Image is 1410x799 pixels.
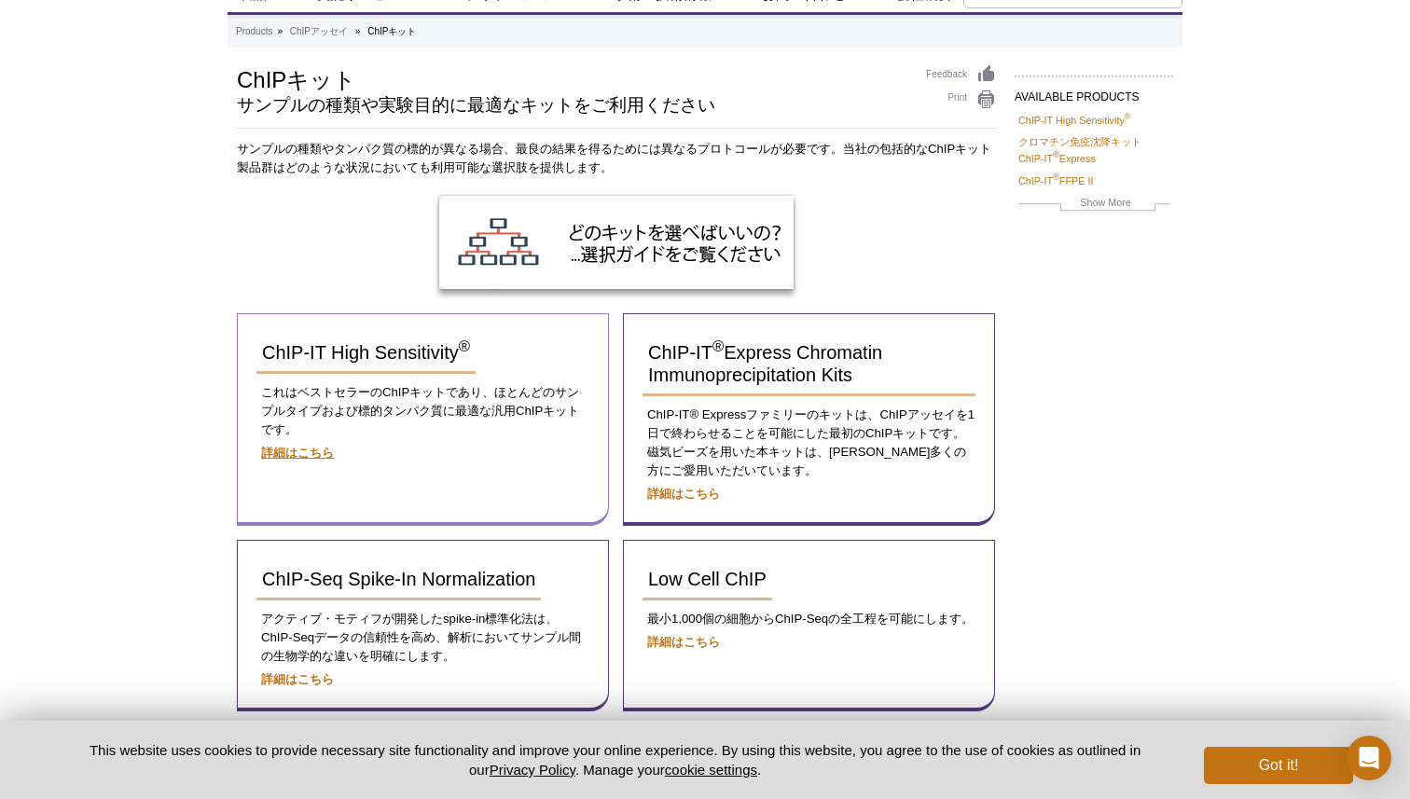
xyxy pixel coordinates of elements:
[1018,133,1169,167] a: クロマチン免疫沈降キット ChIP-IT®Express
[1018,172,1093,189] a: ChIP-IT®FFPE II
[57,740,1173,779] p: This website uses cookies to provide necessary site functionality and improve your online experie...
[237,140,996,177] p: サンプルの種類やタンパク質の標的が異なる場合、最良の結果を得るためには異なるプロトコールが必要です。当社の包括的なChIPキット製品群はどのような状況においても利用可能な選択肢を提供します。
[459,338,470,356] sup: ®
[643,559,772,600] a: Low Cell ChIP
[236,23,272,40] a: Products
[256,333,476,374] a: ChIP-IT High Sensitivity®
[643,406,975,480] p: ChIP-IT® Expressファミリーのキットは、ChIPアッセイを1日で終わらせることを可能にした最初のChIPキットです。磁気ビーズを用いた本キットは、[PERSON_NAME]多くの方...
[712,338,724,356] sup: ®
[1053,172,1059,182] sup: ®
[665,762,757,778] button: cookie settings
[926,64,996,85] a: Feedback
[1053,151,1059,160] sup: ®
[1018,194,1169,215] a: Show More
[355,26,361,36] li: »
[261,672,334,686] a: 詳細はこちら
[261,446,334,460] a: 詳細はこちら
[237,97,907,114] h2: サンプルの種類や実験目的に最適なキットをご利用ください
[926,90,996,110] a: Print
[237,64,907,92] h1: ChIPキット
[648,342,882,385] span: ChIP-IT Express Chromatin Immunoprecipitation Kits
[1015,76,1173,109] h2: AVAILABLE PRODUCTS
[647,487,720,501] a: 詳細はこちら
[256,383,589,439] p: これはベストセラーのChIPキットであり、ほとんどのサンプルタイプおよび標的タンパク質に最適な汎用ChIPキットです。
[490,762,575,778] a: Privacy Policy
[277,26,283,36] li: »
[256,610,589,666] p: アクティブ・モティフが開発したspike-in標準化法は、ChIP-Seqデータの信頼性を高め、解析においてサンプル間の生物学的な違いを明確にします。
[1204,747,1353,784] button: Got it!
[1125,112,1131,121] sup: ®
[290,23,348,40] a: ChIPアッセイ
[643,610,975,628] p: 最小1,000個の細胞からChIP-Seqの全工程を可能にします。
[648,569,767,589] span: Low Cell ChIP
[256,559,541,600] a: ChIP-Seq Spike-In Normalization
[643,333,975,396] a: ChIP-IT®Express Chromatin Immunoprecipitation Kits
[1347,736,1391,780] div: Open Intercom Messenger
[647,635,720,649] a: 詳細はこちら
[262,342,470,363] span: ChIP-IT High Sensitivity
[262,569,535,589] span: ChIP-Seq Spike-In Normalization
[1018,112,1130,129] a: ChIP-IT High Sensitivity®
[367,26,416,36] li: ChIPキット
[439,196,794,289] img: ChIP Kit Selection Guide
